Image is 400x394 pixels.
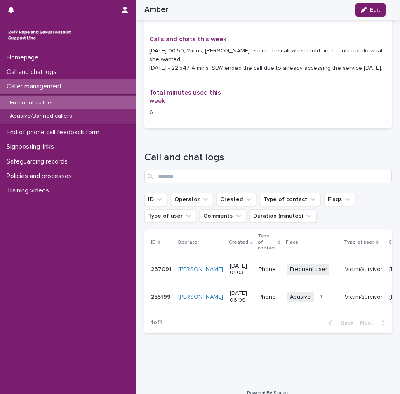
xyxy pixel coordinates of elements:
[345,294,383,301] p: Victim/survivor
[149,47,387,72] p: [DATE] 00:50; 2mins; [PERSON_NAME] ended the call when I told her I could not do what she wanted....
[3,172,78,180] p: Policies and processes
[3,100,59,107] p: Frequent callers
[3,54,45,62] p: Homepage
[171,193,213,206] button: Operator
[144,193,167,206] button: ID
[144,5,168,14] h2: Amber
[149,108,222,117] p: 6
[7,27,73,43] img: rhQMoQhaT3yELyF149Cw
[151,264,173,273] p: 267091
[259,294,280,301] p: Phone
[287,292,314,302] span: Abusive
[249,209,317,223] button: Duration (minutes)
[345,266,383,273] p: Victim/survivor
[151,292,172,301] p: 255199
[177,238,199,247] p: Operator
[322,319,357,327] button: Back
[151,238,156,247] p: ID
[216,193,256,206] button: Created
[149,36,226,43] span: Calls and chats this week
[3,187,56,195] p: Training videos
[144,170,392,183] input: Search
[260,193,321,206] button: Type of contact
[149,89,221,104] span: Total minutes used this week
[360,320,378,326] span: Next
[3,83,68,90] p: Caller management
[259,266,280,273] p: Phone
[230,290,252,304] p: [DATE] 06:09
[3,143,61,151] p: Signposting links
[336,320,353,326] span: Back
[144,152,392,164] h1: Call and chat logs
[200,209,246,223] button: Comments
[3,128,106,136] p: End of phone call feedback form
[144,209,196,223] button: Type of user
[318,294,322,299] span: + 1
[229,238,248,247] p: Created
[344,238,374,247] p: Type of user
[178,294,223,301] a: [PERSON_NAME]
[370,7,380,13] span: Edit
[3,68,63,76] p: Call and chat logs
[324,193,355,206] button: Flags
[357,319,392,327] button: Next
[144,313,169,333] p: 1 of 1
[3,113,79,120] p: Abusive/Banned callers
[287,264,331,275] span: Frequent user
[3,158,74,166] p: Safeguarding records
[230,263,252,277] p: [DATE] 01:03
[286,238,298,247] p: Flags
[355,3,386,17] button: Edit
[178,266,223,273] a: [PERSON_NAME]
[258,232,276,253] p: Type of contact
